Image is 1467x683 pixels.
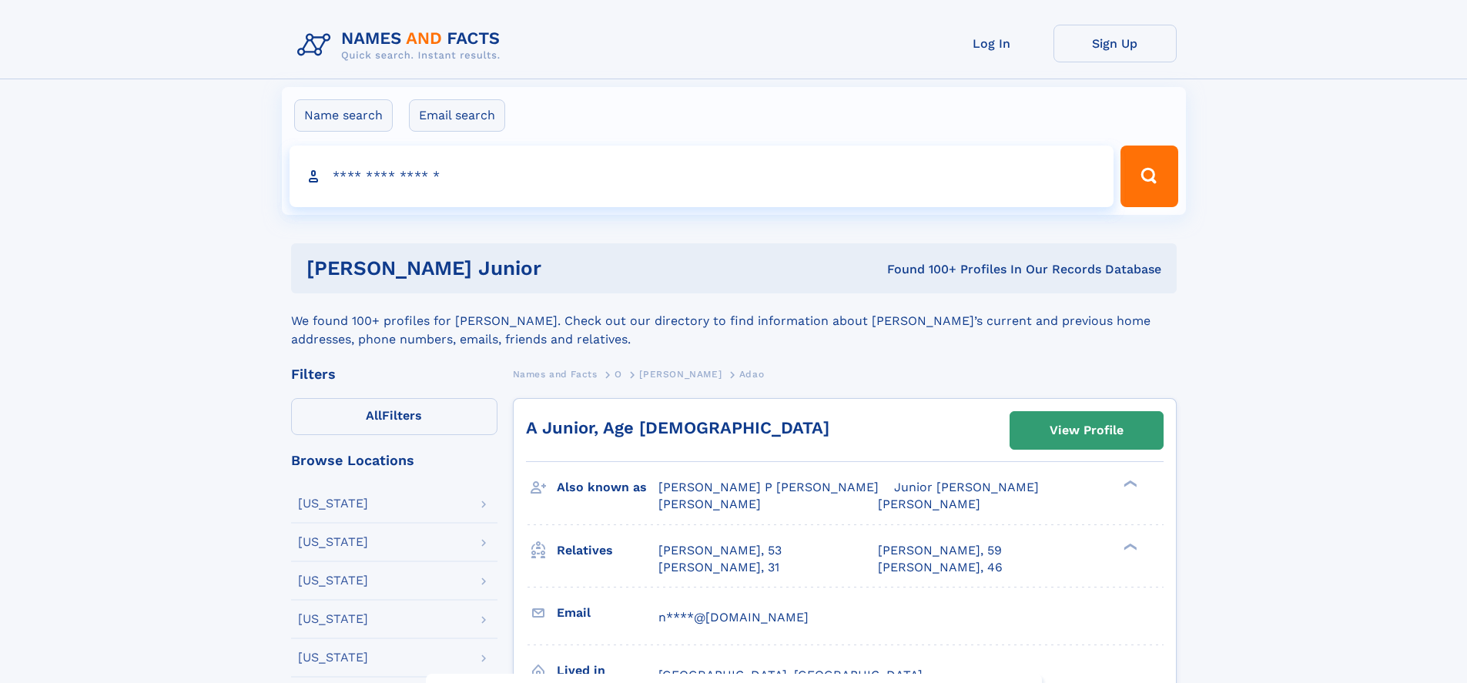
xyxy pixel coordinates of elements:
[298,536,368,548] div: [US_STATE]
[557,600,658,626] h3: Email
[298,651,368,664] div: [US_STATE]
[615,369,622,380] span: O
[513,364,598,383] a: Names and Facts
[1120,146,1177,207] button: Search Button
[526,418,829,437] a: A Junior, Age [DEMOGRAPHIC_DATA]
[658,497,761,511] span: [PERSON_NAME]
[639,369,722,380] span: [PERSON_NAME]
[878,559,1003,576] a: [PERSON_NAME], 46
[306,259,715,278] h1: [PERSON_NAME] Junior
[1120,541,1138,551] div: ❯
[291,25,513,66] img: Logo Names and Facts
[658,480,879,494] span: [PERSON_NAME] P [PERSON_NAME]
[878,542,1002,559] a: [PERSON_NAME], 59
[298,574,368,587] div: [US_STATE]
[291,293,1177,349] div: We found 100+ profiles for [PERSON_NAME]. Check out our directory to find information about [PERS...
[1120,479,1138,489] div: ❯
[714,261,1161,278] div: Found 100+ Profiles In Our Records Database
[878,497,980,511] span: [PERSON_NAME]
[1010,412,1163,449] a: View Profile
[409,99,505,132] label: Email search
[291,454,497,467] div: Browse Locations
[291,398,497,435] label: Filters
[658,668,923,682] span: [GEOGRAPHIC_DATA], [GEOGRAPHIC_DATA]
[615,364,622,383] a: O
[291,367,497,381] div: Filters
[739,369,764,380] span: Adao
[639,364,722,383] a: [PERSON_NAME]
[930,25,1053,62] a: Log In
[557,537,658,564] h3: Relatives
[366,408,382,423] span: All
[294,99,393,132] label: Name search
[298,613,368,625] div: [US_STATE]
[298,497,368,510] div: [US_STATE]
[894,480,1039,494] span: Junior [PERSON_NAME]
[557,474,658,501] h3: Also known as
[1050,413,1124,448] div: View Profile
[658,559,779,576] a: [PERSON_NAME], 31
[1053,25,1177,62] a: Sign Up
[290,146,1114,207] input: search input
[658,542,782,559] a: [PERSON_NAME], 53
